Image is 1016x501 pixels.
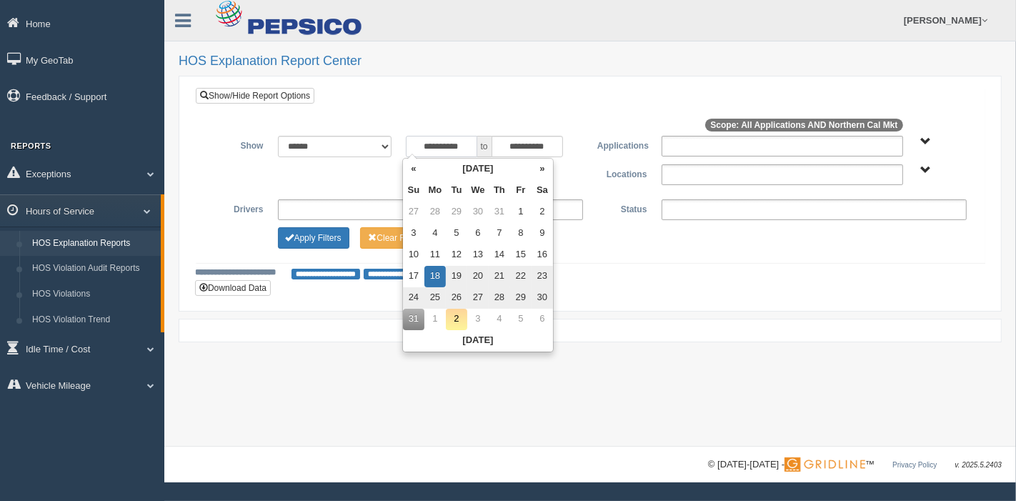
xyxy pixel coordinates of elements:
img: Gridline [785,457,865,472]
th: Tu [446,180,467,202]
th: Su [403,180,424,202]
a: HOS Violations [26,282,161,307]
td: 10 [403,244,424,266]
div: © [DATE]-[DATE] - ™ [708,457,1002,472]
h2: HOS Explanation Report Center [179,54,1002,69]
label: Locations [590,164,654,182]
td: 17 [403,266,424,287]
span: Scope: All Applications AND Northern Cal Mkt [705,119,902,132]
td: 24 [403,287,424,309]
th: Th [489,180,510,202]
td: 2 [446,309,467,330]
th: Mo [424,180,446,202]
a: HOS Explanation Reports [26,231,161,257]
th: We [467,180,489,202]
td: 6 [532,309,553,330]
td: 6 [467,223,489,244]
td: 27 [403,202,424,223]
a: HOS Violation Audit Reports [26,256,161,282]
a: Privacy Policy [892,461,937,469]
td: 2 [532,202,553,223]
th: [DATE] [424,159,532,180]
label: Status [590,199,654,217]
td: 18 [424,266,446,287]
td: 3 [403,223,424,244]
td: 1 [424,309,446,330]
label: Drivers [206,199,271,217]
span: to [477,136,492,157]
td: 7 [489,223,510,244]
td: 12 [446,244,467,266]
td: 31 [403,309,424,330]
td: 16 [532,244,553,266]
button: Download Data [195,280,271,296]
td: 4 [489,309,510,330]
th: Sa [532,180,553,202]
th: Fr [510,180,532,202]
td: 20 [467,266,489,287]
td: 4 [424,223,446,244]
td: 27 [467,287,489,309]
td: 8 [510,223,532,244]
td: 28 [424,202,446,223]
a: HOS Violation Trend [26,307,161,333]
td: 11 [424,244,446,266]
th: [DATE] [403,330,553,352]
td: 13 [467,244,489,266]
td: 29 [510,287,532,309]
td: 5 [510,309,532,330]
td: 28 [489,287,510,309]
th: » [532,159,553,180]
td: 23 [532,266,553,287]
span: v. 2025.5.2403 [955,461,1002,469]
button: Change Filter Options [360,227,431,249]
button: Change Filter Options [278,227,349,249]
td: 1 [510,202,532,223]
td: 25 [424,287,446,309]
label: Show [206,136,271,153]
th: « [403,159,424,180]
td: 30 [532,287,553,309]
td: 19 [446,266,467,287]
td: 5 [446,223,467,244]
td: 26 [446,287,467,309]
td: 29 [446,202,467,223]
td: 22 [510,266,532,287]
td: 31 [489,202,510,223]
td: 9 [532,223,553,244]
label: Applications [590,136,654,153]
td: 30 [467,202,489,223]
td: 15 [510,244,532,266]
a: Show/Hide Report Options [196,88,314,104]
td: 3 [467,309,489,330]
td: 14 [489,244,510,266]
td: 21 [489,266,510,287]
